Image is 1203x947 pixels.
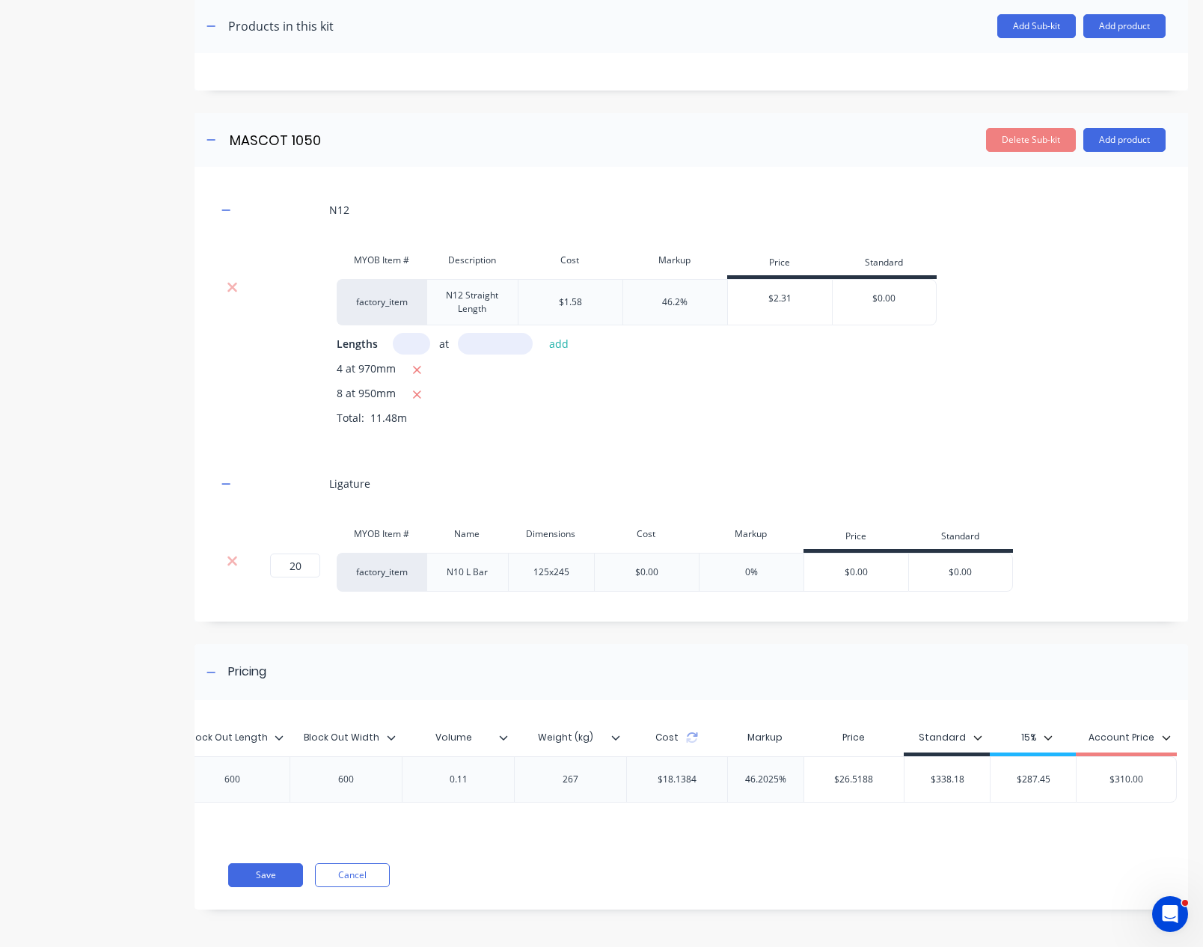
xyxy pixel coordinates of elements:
[803,523,908,553] div: Price
[1083,14,1166,38] button: Add product
[337,245,426,275] div: MYOB Item #
[1014,726,1060,749] button: 15%
[337,336,378,352] span: Lengths
[329,202,349,218] div: N12
[337,279,426,325] div: factory_item
[337,361,396,379] span: 4 at 970mm
[804,554,909,591] div: $0.00
[833,280,936,317] div: $0.00
[439,336,449,352] span: at
[699,519,803,549] div: Markup
[908,523,1013,553] div: Standard
[270,554,320,577] input: ?
[1089,731,1154,744] div: Account Price
[426,245,518,275] div: Description
[728,280,833,317] div: $2.31
[832,249,937,279] div: Standard
[904,761,990,798] div: $338.18
[174,723,290,753] div: Block Out Length
[991,761,1076,798] div: $287.45
[662,295,688,309] div: 46.2%
[402,719,505,756] div: Volume
[433,286,512,319] div: N12 Straight Length
[337,385,396,404] span: 8 at 950mm
[1152,896,1188,932] iframe: Intercom live chat
[514,723,626,753] div: Weight (kg)
[290,719,393,756] div: Block Out Width
[315,863,390,887] button: Cancel
[337,411,364,425] span: Total:
[195,770,270,789] div: 600
[986,128,1076,152] button: Delete Sub-kit
[426,519,508,549] div: Name
[1083,128,1166,152] button: Add product
[622,245,727,275] div: Markup
[1021,731,1036,744] div: 15%
[919,731,966,744] div: Standard
[542,334,577,354] button: add
[514,719,617,756] div: Weight (kg)
[329,476,370,491] div: Ligature
[508,519,594,549] div: Dimensions
[337,519,426,549] div: MYOB Item #
[430,563,505,582] div: N10 L Bar
[727,723,803,753] div: Markup
[728,761,803,798] div: 46.2025%
[1077,761,1176,798] div: $310.00
[290,723,402,753] div: Block Out Width
[514,563,589,582] div: 125x245
[727,249,832,279] div: Price
[228,663,266,681] div: Pricing
[626,723,727,753] div: Cost
[337,553,426,592] div: factory_item
[421,770,496,789] div: 0.11
[911,726,990,749] button: Standard
[909,554,1012,591] div: $0.00
[309,770,384,789] div: 600
[518,245,622,275] div: Cost
[228,17,334,35] div: Products in this kit
[804,761,904,798] div: $26.5188
[646,761,708,798] div: $18.1384
[364,411,413,425] span: 11.48m
[559,295,582,309] div: $1.58
[745,566,758,579] div: 0%
[228,863,303,887] button: Save
[174,719,281,756] div: Block Out Length
[533,770,608,789] div: 267
[635,566,658,579] div: $0.00
[655,731,679,744] span: Cost
[594,519,699,549] div: Cost
[803,723,904,753] div: Price
[997,14,1076,38] button: Add Sub-kit
[402,723,514,753] div: Volume
[228,129,493,151] input: Enter sub-kit name
[1081,726,1178,749] button: Account Price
